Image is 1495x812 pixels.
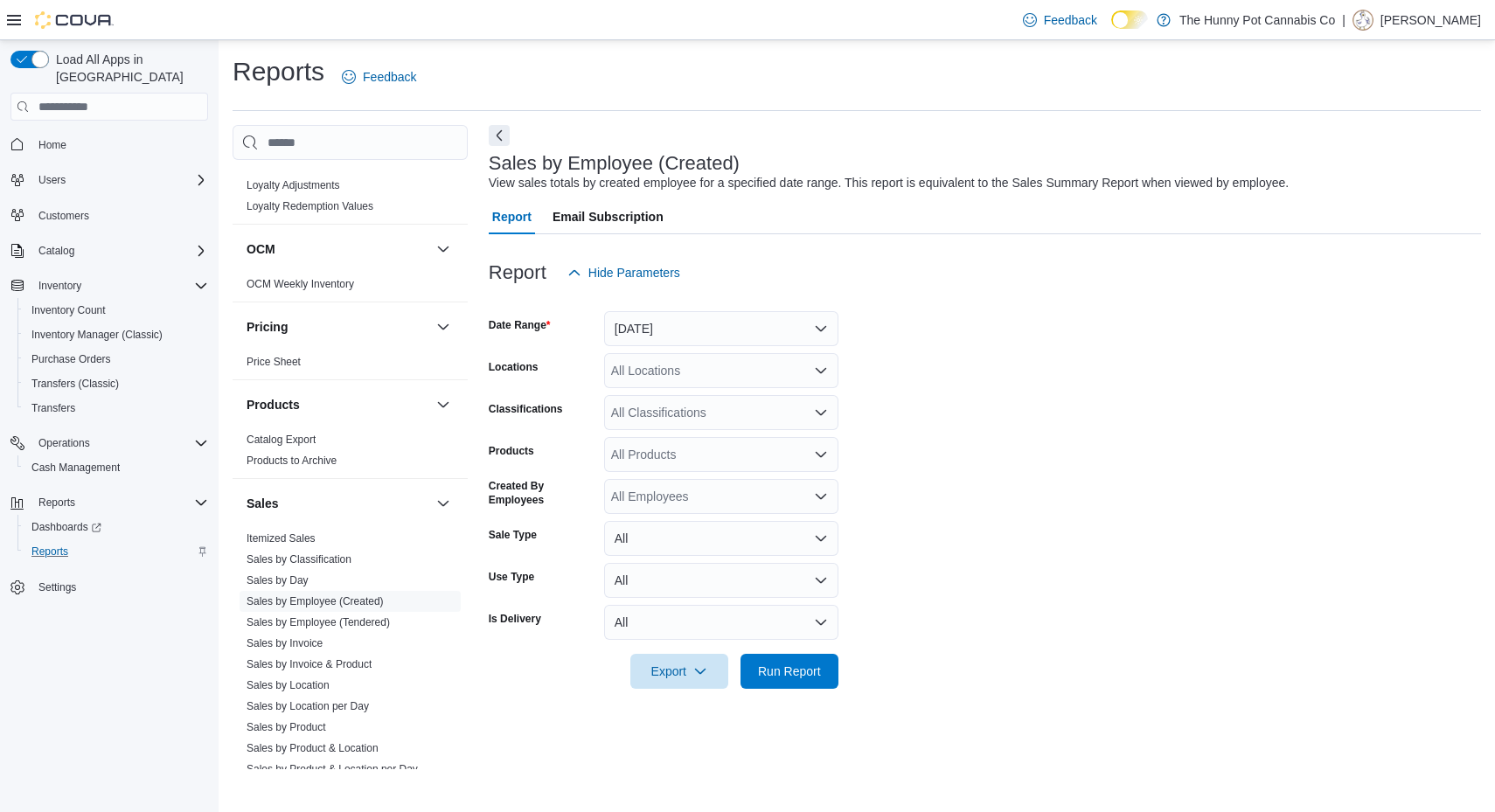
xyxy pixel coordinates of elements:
[233,528,468,808] div: Sales
[24,300,113,321] a: Inventory Count
[17,515,215,539] a: Dashboards
[31,275,208,296] span: Inventory
[38,138,66,152] span: Home
[38,496,75,510] span: Reports
[247,699,369,713] span: Sales by Location per Day
[433,493,454,514] button: Sales
[24,398,208,419] span: Transfers
[247,200,373,212] a: Loyalty Redemption Values
[31,135,73,156] a: Home
[31,205,96,226] a: Customers
[31,205,208,226] span: Customers
[233,54,324,89] h1: Reports
[3,203,215,228] button: Customers
[247,762,418,776] span: Sales by Product & Location per Day
[3,490,215,515] button: Reports
[758,663,821,680] span: Run Report
[31,433,97,454] button: Operations
[741,654,838,689] button: Run Report
[247,495,279,512] h3: Sales
[814,489,828,503] button: Open list of options
[1044,11,1097,29] span: Feedback
[489,153,740,174] h3: Sales by Employee (Created)
[247,455,337,467] a: Products to Archive
[24,457,208,478] span: Cash Management
[433,239,454,260] button: OCM
[630,654,728,689] button: Export
[814,448,828,462] button: Open list of options
[24,324,208,345] span: Inventory Manager (Classic)
[247,454,337,468] span: Products to Archive
[31,545,68,559] span: Reports
[1342,10,1345,31] p: |
[24,457,127,478] a: Cash Management
[247,318,429,336] button: Pricing
[489,479,597,507] label: Created By Employees
[3,274,215,298] button: Inventory
[31,328,163,342] span: Inventory Manager (Classic)
[604,563,838,598] button: All
[492,199,532,234] span: Report
[10,124,208,645] nav: Complex example
[31,240,81,261] button: Catalog
[31,433,208,454] span: Operations
[3,431,215,455] button: Operations
[247,178,340,192] span: Loyalty Adjustments
[31,576,208,598] span: Settings
[247,433,316,447] span: Catalog Export
[17,323,215,347] button: Inventory Manager (Classic)
[31,240,208,261] span: Catalog
[24,324,170,345] a: Inventory Manager (Classic)
[24,373,208,394] span: Transfers (Classic)
[24,517,208,538] span: Dashboards
[38,173,66,187] span: Users
[588,264,680,281] span: Hide Parameters
[17,396,215,420] button: Transfers
[247,434,316,446] a: Catalog Export
[3,168,215,192] button: Users
[247,637,323,649] a: Sales by Invoice
[247,553,351,566] a: Sales by Classification
[247,355,301,369] span: Price Sheet
[247,574,309,586] a: Sales by Day
[247,658,372,670] a: Sales by Invoice & Product
[31,577,83,598] a: Settings
[31,352,111,366] span: Purchase Orders
[489,318,551,332] label: Date Range
[247,721,326,733] a: Sales by Product
[17,539,215,564] button: Reports
[31,170,208,191] span: Users
[31,275,88,296] button: Inventory
[247,552,351,566] span: Sales by Classification
[247,179,340,191] a: Loyalty Adjustments
[38,436,90,450] span: Operations
[49,51,208,86] span: Load All Apps in [GEOGRAPHIC_DATA]
[433,316,454,337] button: Pricing
[233,429,468,478] div: Products
[489,570,534,584] label: Use Type
[247,531,316,545] span: Itemized Sales
[814,364,828,378] button: Open list of options
[24,541,208,562] span: Reports
[814,406,828,420] button: Open list of options
[433,394,454,415] button: Products
[489,444,534,458] label: Products
[24,541,75,562] a: Reports
[3,131,215,156] button: Home
[3,239,215,263] button: Catalog
[247,741,379,755] span: Sales by Product & Location
[489,402,563,416] label: Classifications
[247,679,330,691] a: Sales by Location
[247,318,288,336] h3: Pricing
[31,170,73,191] button: Users
[31,133,208,155] span: Home
[553,199,664,234] span: Email Subscription
[247,616,390,628] a: Sales by Employee (Tendered)
[247,615,390,629] span: Sales by Employee (Tendered)
[17,347,215,371] button: Purchase Orders
[1352,10,1373,31] div: Dillon Marquez
[35,11,114,29] img: Cova
[247,495,429,512] button: Sales
[233,274,468,302] div: OCM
